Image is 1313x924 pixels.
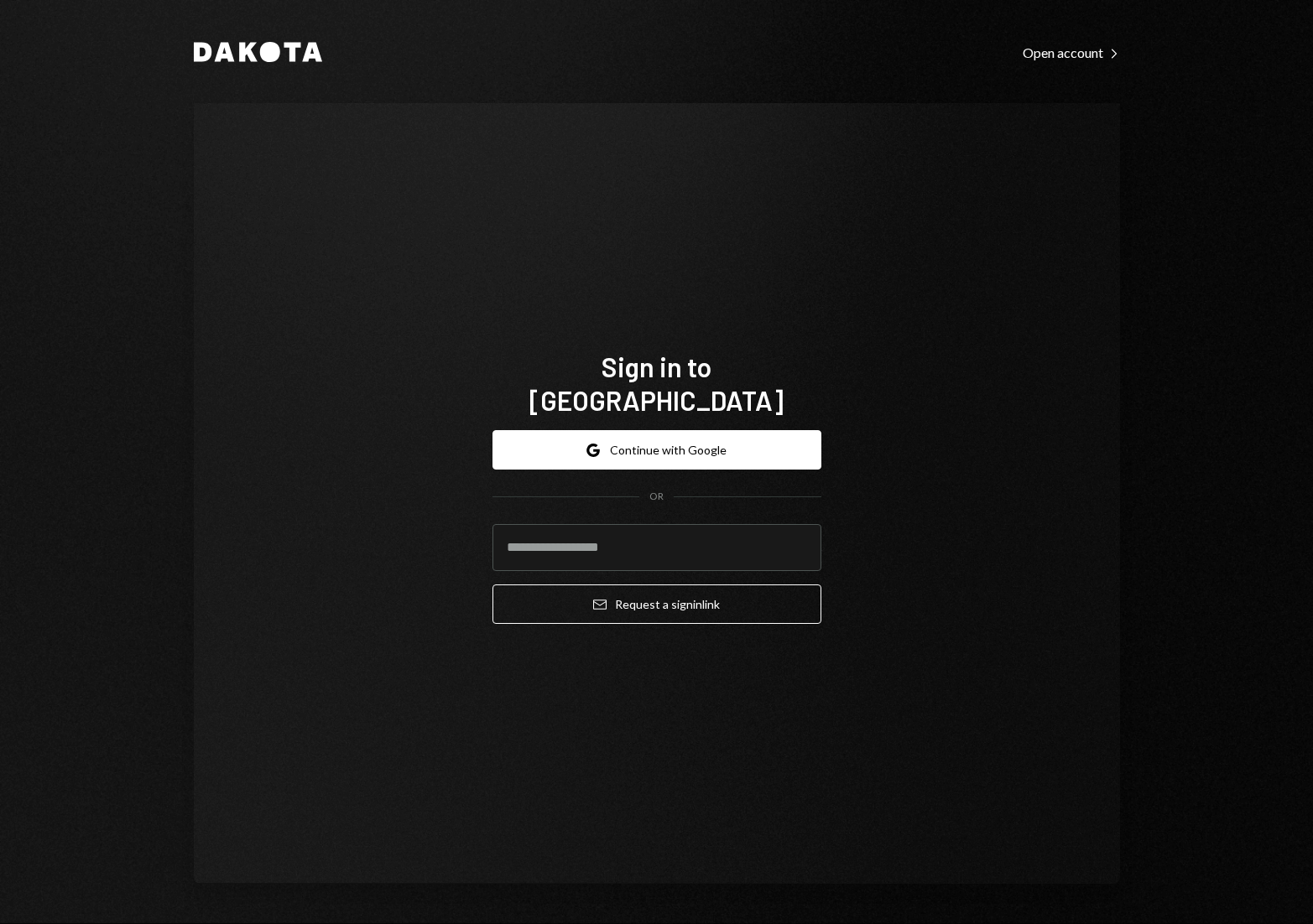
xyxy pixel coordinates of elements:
div: OR [649,490,664,504]
h1: Sign in to [GEOGRAPHIC_DATA] [492,350,821,417]
div: Open account [1023,44,1120,61]
a: Open account [1023,43,1120,61]
button: Continue with Google [492,430,821,470]
button: Request a signinlink [492,584,821,624]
